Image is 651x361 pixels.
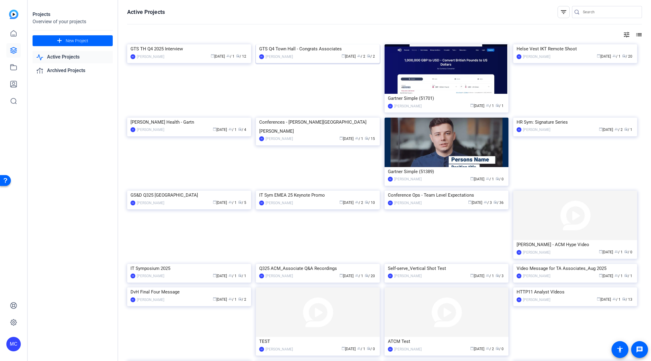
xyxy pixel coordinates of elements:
[367,54,370,58] span: radio
[495,103,499,107] span: radio
[341,54,345,58] span: calendar_today
[238,128,246,132] span: / 4
[495,177,499,180] span: radio
[486,177,489,180] span: group
[266,54,293,60] div: [PERSON_NAME]
[612,54,621,59] span: / 1
[213,201,227,205] span: [DATE]
[226,54,234,59] span: / 1
[228,274,232,277] span: group
[517,118,634,127] div: HR Sym: Signature Series
[624,127,628,131] span: radio
[9,10,18,19] img: blue-gradient.svg
[357,347,365,351] span: / 1
[365,200,368,204] span: radio
[624,128,632,132] span: / 1
[341,347,345,350] span: calendar_today
[486,347,494,351] span: / 2
[238,297,246,302] span: / 2
[259,118,376,136] div: Conferences - [PERSON_NAME][GEOGRAPHIC_DATA][PERSON_NAME]
[131,191,248,200] div: GS&D Q325 [GEOGRAPHIC_DATA]
[226,54,230,58] span: group
[127,8,165,16] h1: Active Projects
[599,128,613,132] span: [DATE]
[213,200,216,204] span: calendar_today
[228,297,232,301] span: group
[523,297,550,303] div: [PERSON_NAME]
[616,346,624,353] mat-icon: accessibility
[131,118,248,127] div: [PERSON_NAME] Health - Gartn
[266,136,293,142] div: [PERSON_NAME]
[355,201,363,205] span: / 2
[388,347,393,352] div: EM
[388,201,393,205] div: RH
[470,177,484,181] span: [DATE]
[365,274,375,278] span: / 20
[517,274,521,278] div: DK
[238,201,246,205] span: / 5
[517,127,521,132] div: EE
[131,201,135,205] div: GG
[341,347,356,351] span: [DATE]
[339,200,343,204] span: calendar_today
[365,201,375,205] span: / 10
[486,103,489,107] span: group
[468,200,472,204] span: calendar_today
[367,54,375,59] span: / 2
[131,287,248,296] div: DvH Final Four Message
[486,274,494,278] span: / 1
[486,104,494,108] span: / 1
[493,200,497,204] span: radio
[259,347,264,352] div: KS
[33,51,113,63] a: Active Projects
[211,54,225,59] span: [DATE]
[238,274,242,277] span: radio
[388,337,505,346] div: ATCM Test
[259,191,376,200] div: IT Sym EMEA 25 Keynote Promo
[635,31,642,38] mat-icon: list
[228,274,237,278] span: / 1
[228,127,232,131] span: group
[615,274,618,277] span: group
[259,337,376,346] div: TEST
[213,274,216,277] span: calendar_today
[367,347,370,350] span: radio
[137,54,164,60] div: [PERSON_NAME]
[484,200,487,204] span: group
[517,44,634,53] div: Helse Vest IKT Remote Shoot
[624,274,628,277] span: radio
[583,8,637,16] input: Search
[228,297,237,302] span: / 1
[486,177,494,181] span: / 1
[228,128,237,132] span: / 1
[259,274,264,278] div: DK
[468,201,482,205] span: [DATE]
[495,177,504,181] span: / 0
[597,54,611,59] span: [DATE]
[259,264,376,273] div: Q325 ACM_Associate Q&A Recordings
[259,44,376,53] div: GTS Q4 Town Hall - Congrats Associates
[615,128,623,132] span: / 2
[259,201,264,205] div: RH
[339,274,354,278] span: [DATE]
[523,54,550,60] div: [PERSON_NAME]
[394,200,422,206] div: [PERSON_NAME]
[517,250,521,255] div: SS
[33,18,113,25] div: Overview of your projects
[615,274,623,278] span: / 1
[495,104,504,108] span: / 1
[238,127,242,131] span: radio
[6,337,21,351] div: MC
[622,54,632,59] span: / 20
[517,54,521,59] div: AG
[236,54,246,59] span: / 12
[597,297,600,301] span: calendar_today
[597,54,600,58] span: calendar_today
[622,297,632,302] span: / 13
[612,297,621,302] span: / 1
[131,54,135,59] div: MC
[388,104,393,109] div: AA
[470,347,484,351] span: [DATE]
[259,136,264,141] div: SS
[238,200,242,204] span: radio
